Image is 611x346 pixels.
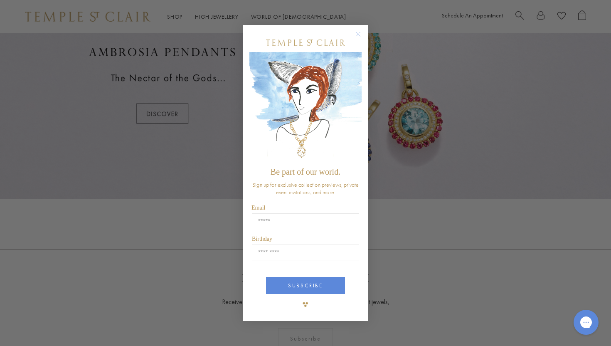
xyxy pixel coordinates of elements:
[252,236,272,242] span: Birthday
[569,307,603,338] iframe: Gorgias live chat messenger
[252,181,359,196] span: Sign up for exclusive collection previews, private event invitations, and more.
[266,277,345,294] button: SUBSCRIBE
[297,296,314,313] img: TSC
[252,213,359,229] input: Email
[271,167,340,176] span: Be part of our world.
[251,205,265,211] span: Email
[266,40,345,46] img: Temple St. Clair
[249,52,362,163] img: c4a9eb12-d91a-4d4a-8ee0-386386f4f338.jpeg
[357,33,367,44] button: Close dialog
